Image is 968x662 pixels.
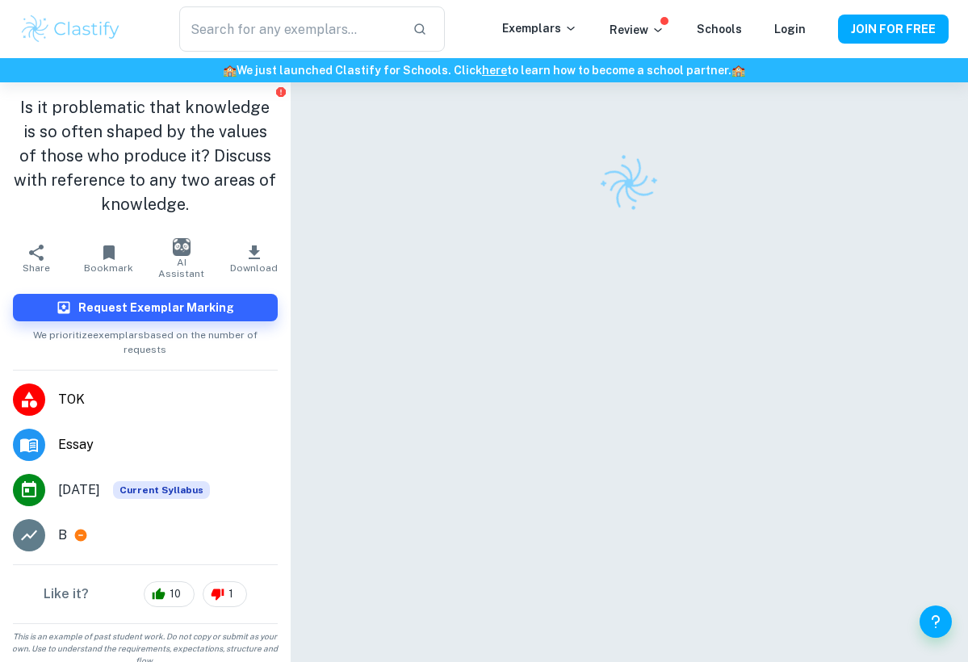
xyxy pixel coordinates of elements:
span: 🏫 [731,64,745,77]
button: Download [218,236,291,281]
img: Clastify logo [589,144,668,223]
button: Report issue [275,86,287,98]
span: Share [23,262,50,274]
button: JOIN FOR FREE [838,15,949,44]
div: 1 [203,581,247,607]
div: 10 [144,581,195,607]
img: Clastify logo [19,13,122,45]
a: Schools [697,23,742,36]
p: Exemplars [502,19,577,37]
p: Review [610,21,664,39]
input: Search for any exemplars... [179,6,400,52]
span: Essay [58,435,278,455]
p: B [58,526,67,545]
button: Help and Feedback [920,605,952,638]
span: Current Syllabus [113,481,210,499]
h1: Is it problematic that knowledge is so often shaped by the values of those who produce it? Discus... [13,95,278,216]
button: AI Assistant [145,236,218,281]
span: Download [230,262,278,274]
span: [DATE] [58,480,100,500]
span: Bookmark [84,262,133,274]
span: We prioritize exemplars based on the number of requests [13,321,278,357]
h6: Like it? [44,584,89,604]
span: TOK [58,390,278,409]
img: AI Assistant [173,238,191,256]
span: AI Assistant [155,257,208,279]
span: 10 [161,586,190,602]
button: Bookmark [73,236,145,281]
button: Request Exemplar Marking [13,294,278,321]
span: 1 [220,586,242,602]
h6: We just launched Clastify for Schools. Click to learn how to become a school partner. [3,61,965,79]
a: here [482,64,507,77]
a: Login [774,23,806,36]
h6: Request Exemplar Marking [78,299,234,316]
span: 🏫 [223,64,237,77]
div: This exemplar is based on the current syllabus. Feel free to refer to it for inspiration/ideas wh... [113,481,210,499]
